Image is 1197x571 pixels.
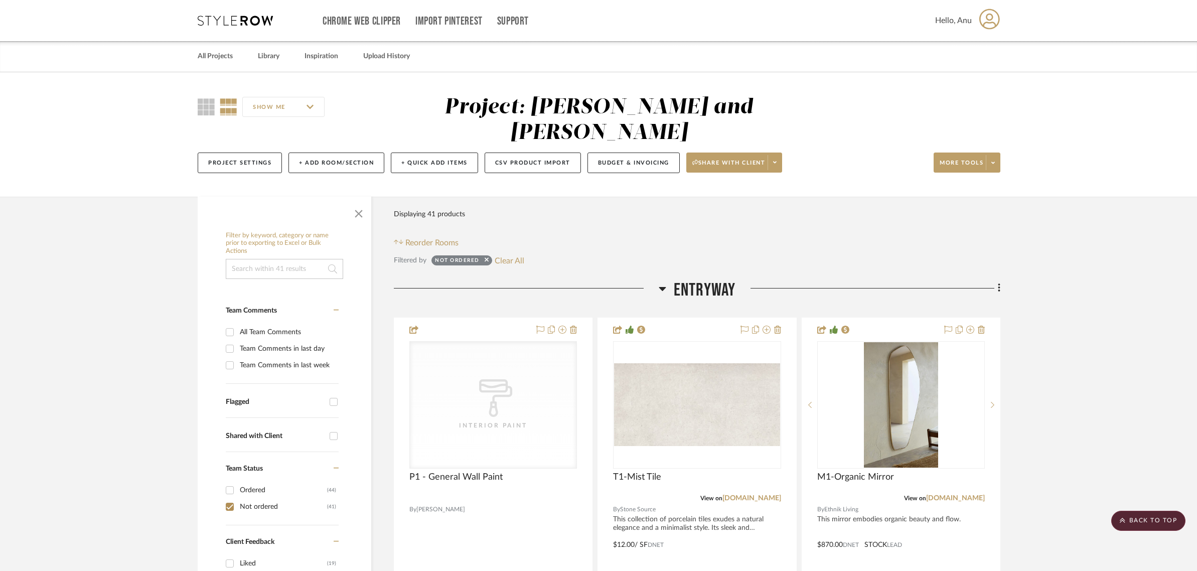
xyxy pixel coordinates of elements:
[613,505,620,514] span: By
[323,17,401,26] a: Chrome Web Clipper
[415,17,483,26] a: Import Pinterest
[495,254,524,267] button: Clear All
[935,15,972,27] span: Hello, Anu
[864,342,938,468] img: M1-Organic Mirror
[363,50,410,63] a: Upload History
[620,505,656,514] span: Stone Source
[240,341,336,357] div: Team Comments in last day
[926,495,985,502] a: [DOMAIN_NAME]
[288,153,384,173] button: + Add Room/Section
[435,257,480,267] div: Not ordered
[904,495,926,501] span: View on
[305,50,338,63] a: Inspiration
[240,324,336,340] div: All Team Comments
[226,307,277,314] span: Team Comments
[240,499,327,515] div: Not ordered
[240,357,336,373] div: Team Comments in last week
[722,495,781,502] a: [DOMAIN_NAME]
[226,259,343,279] input: Search within 41 results
[198,153,282,173] button: Project Settings
[394,237,459,249] button: Reorder Rooms
[674,279,736,301] span: Entryway
[444,97,753,144] div: Project: [PERSON_NAME] and [PERSON_NAME]
[226,232,343,255] h6: Filter by keyword, category or name prior to exporting to Excel or Bulk Actions
[700,495,722,501] span: View on
[226,538,274,545] span: Client Feedback
[824,505,858,514] span: Ethnik Living
[613,472,661,483] span: T1-Mist Tile
[1111,511,1185,531] scroll-to-top-button: BACK TO TOP
[692,159,766,174] span: Share with client
[226,465,263,472] span: Team Status
[934,153,1000,173] button: More tools
[394,204,465,224] div: Displaying 41 products
[240,482,327,498] div: Ordered
[817,505,824,514] span: By
[497,17,529,26] a: Support
[226,432,325,441] div: Shared with Client
[409,505,416,514] span: By
[587,153,680,173] button: Budget & Invoicing
[817,472,894,483] span: M1-Organic Mirror
[614,363,780,446] img: T1-Mist Tile
[198,50,233,63] a: All Projects
[686,153,783,173] button: Share with client
[226,398,325,406] div: Flagged
[327,482,336,498] div: (44)
[416,505,465,514] span: [PERSON_NAME]
[349,202,369,222] button: Close
[391,153,478,173] button: + Quick Add Items
[394,255,426,266] div: Filtered by
[258,50,279,63] a: Library
[940,159,983,174] span: More tools
[409,472,503,483] span: P1 - General Wall Paint
[405,237,459,249] span: Reorder Rooms
[485,153,581,173] button: CSV Product Import
[327,499,336,515] div: (41)
[443,420,543,431] div: Interior Paint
